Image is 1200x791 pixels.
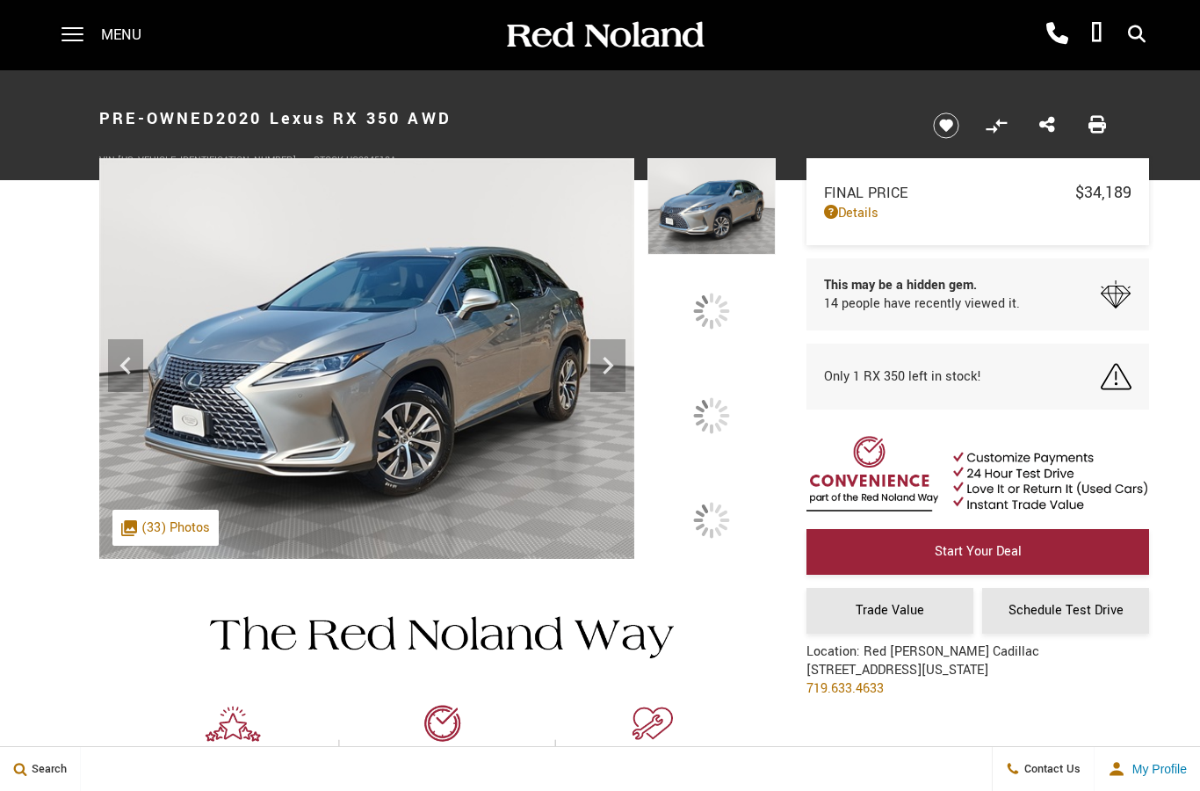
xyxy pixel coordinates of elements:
[806,679,884,698] a: 719.633.4633
[314,154,346,167] span: Stock:
[118,154,296,167] span: [US_VEHICLE_IDENTIFICATION_NUMBER]
[99,158,634,559] img: Used 2020 Silver Lexus 350 image 1
[806,529,1149,575] a: Start Your Deal
[99,107,216,130] strong: Pre-Owned
[824,367,981,386] span: Only 1 RX 350 left in stock!
[856,601,924,620] span: Trade Value
[982,588,1149,634] a: Schedule Test Drive
[99,83,903,154] h1: 2020 Lexus RX 350 AWD
[983,112,1009,139] button: Compare vehicle
[806,642,1039,711] div: Location: Red [PERSON_NAME] Cadillac [STREET_ADDRESS][US_STATE]
[1008,601,1124,620] span: Schedule Test Drive
[1088,114,1106,137] a: Print this Pre-Owned 2020 Lexus RX 350 AWD
[935,542,1022,561] span: Start Your Deal
[1020,761,1081,777] span: Contact Us
[503,20,705,51] img: Red Noland Auto Group
[824,183,1075,203] span: Final Price
[112,510,219,546] div: (33) Photos
[927,112,965,140] button: Save vehicle
[1125,762,1187,776] span: My Profile
[99,154,118,167] span: VIN:
[824,204,1131,222] a: Details
[1039,114,1055,137] a: Share this Pre-Owned 2020 Lexus RX 350 AWD
[806,588,973,634] a: Trade Value
[824,181,1131,204] a: Final Price $34,189
[647,158,776,255] img: Used 2020 Silver Lexus 350 image 1
[824,276,1020,294] span: This may be a hidden gem.
[27,761,67,777] span: Search
[824,294,1020,313] span: 14 people have recently viewed it.
[1075,181,1131,204] span: $34,189
[1095,747,1200,791] button: user-profile-menu
[346,154,396,167] span: UC224510A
